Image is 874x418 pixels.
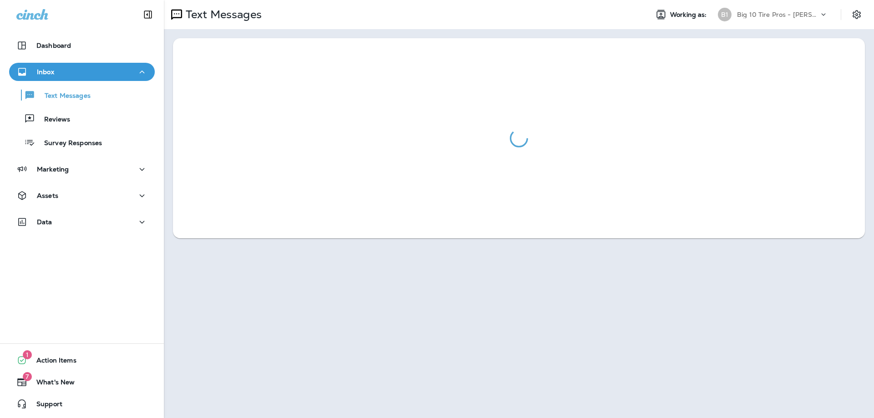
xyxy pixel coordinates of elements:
[27,378,75,389] span: What's New
[9,109,155,128] button: Reviews
[737,11,819,18] p: Big 10 Tire Pros - [PERSON_NAME]
[23,372,32,381] span: 7
[135,5,161,24] button: Collapse Sidebar
[849,6,865,23] button: Settings
[9,186,155,205] button: Assets
[9,351,155,369] button: 1Action Items
[9,395,155,413] button: Support
[9,213,155,231] button: Data
[37,68,54,76] p: Inbox
[36,42,71,49] p: Dashboard
[670,11,709,19] span: Working as:
[35,116,70,124] p: Reviews
[9,133,155,152] button: Survey Responses
[37,218,52,226] p: Data
[9,160,155,178] button: Marketing
[23,350,32,359] span: 1
[27,400,62,411] span: Support
[9,373,155,391] button: 7What's New
[37,166,69,173] p: Marketing
[9,63,155,81] button: Inbox
[182,8,262,21] p: Text Messages
[9,36,155,55] button: Dashboard
[37,192,58,199] p: Assets
[9,86,155,105] button: Text Messages
[27,357,76,368] span: Action Items
[718,8,732,21] div: B1
[35,139,102,148] p: Survey Responses
[36,92,91,101] p: Text Messages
